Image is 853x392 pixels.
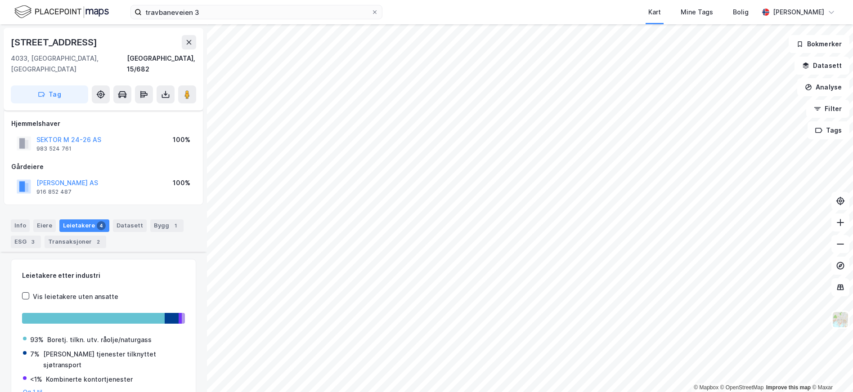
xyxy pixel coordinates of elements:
[733,7,749,18] div: Bolig
[694,384,718,391] a: Mapbox
[171,221,180,230] div: 1
[59,219,109,232] div: Leietakere
[28,237,37,246] div: 3
[773,7,824,18] div: [PERSON_NAME]
[127,53,196,75] div: [GEOGRAPHIC_DATA], 15/682
[173,134,190,145] div: 100%
[681,7,713,18] div: Mine Tags
[11,35,99,49] div: [STREET_ADDRESS]
[45,236,106,248] div: Transaksjoner
[795,57,849,75] button: Datasett
[30,374,42,385] div: <1%
[30,349,40,360] div: 7%
[11,219,30,232] div: Info
[808,349,853,392] iframe: Chat Widget
[797,78,849,96] button: Analyse
[46,374,133,385] div: Kombinerte kontortjenester
[43,349,184,370] div: [PERSON_NAME] tjenester tilknyttet sjøtransport
[789,35,849,53] button: Bokmerker
[30,334,44,345] div: 93%
[142,5,371,19] input: Søk på adresse, matrikkel, gårdeiere, leietakere eller personer
[113,219,147,232] div: Datasett
[720,384,764,391] a: OpenStreetMap
[33,219,56,232] div: Eiere
[150,219,184,232] div: Bygg
[33,291,118,302] div: Vis leietakere uten ansatte
[11,53,127,75] div: 4033, [GEOGRAPHIC_DATA], [GEOGRAPHIC_DATA]
[808,349,853,392] div: Kontrollprogram for chat
[808,121,849,139] button: Tags
[648,7,661,18] div: Kart
[832,311,849,328] img: Z
[22,270,185,281] div: Leietakere etter industri
[173,178,190,188] div: 100%
[36,188,72,196] div: 916 852 487
[36,145,72,152] div: 983 524 761
[11,85,88,103] button: Tag
[94,237,103,246] div: 2
[11,236,41,248] div: ESG
[14,4,109,20] img: logo.f888ab2527a4732fd821a326f86c7f29.svg
[11,161,196,172] div: Gårdeiere
[806,100,849,118] button: Filter
[97,221,106,230] div: 4
[47,334,152,345] div: Boretj. tilkn. utv. råolje/naturgass
[766,384,811,391] a: Improve this map
[11,118,196,129] div: Hjemmelshaver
